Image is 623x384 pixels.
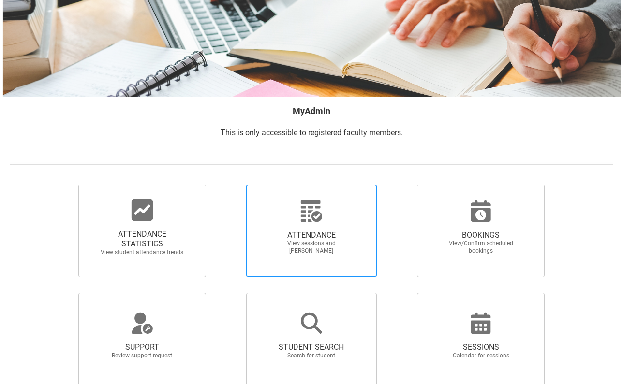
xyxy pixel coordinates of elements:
[269,230,354,240] span: ATTENDANCE
[10,159,613,169] img: REDU_GREY_LINE
[438,342,523,352] span: SESSIONS
[438,240,523,255] span: View/Confirm scheduled bookings
[269,352,354,359] span: Search for student
[438,230,523,240] span: BOOKINGS
[269,240,354,255] span: View sessions and [PERSON_NAME]
[221,128,403,137] span: This is only accessible to registered faculty members.
[100,352,185,359] span: Review support request
[100,249,185,256] span: View student attendance trends
[100,342,185,352] span: SUPPORT
[100,229,185,249] span: ATTENDANCE STATISTICS
[10,104,613,117] h2: MyAdmin
[269,342,354,352] span: STUDENT SEARCH
[438,352,523,359] span: Calendar for sessions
